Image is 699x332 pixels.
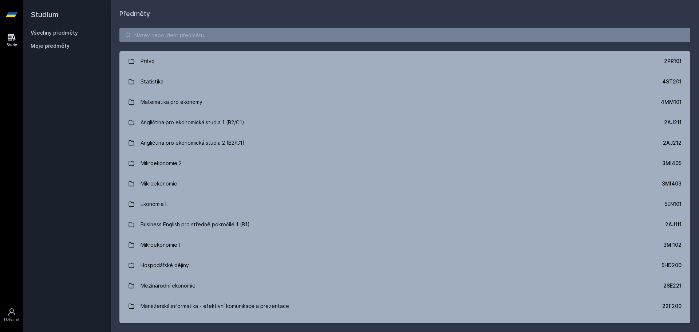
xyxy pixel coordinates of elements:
[1,304,22,326] a: Uživatel
[141,54,155,69] div: Právo
[141,299,289,313] div: Manažerská informatika - efektivní komunikace a prezentace
[119,133,690,153] a: Angličtina pro ekonomická studia 2 (B2/C1) 2AJ212
[119,71,690,92] a: Statistika 4ST201
[119,112,690,133] a: Angličtina pro ekonomická studia 1 (B2/C1) 2AJ211
[119,28,690,42] input: Název nebo ident předmětu…
[31,42,70,50] span: Moje předměty
[664,323,682,330] div: 1FU201
[662,302,682,310] div: 22F200
[119,51,690,71] a: Právo 2PR101
[119,173,690,194] a: Mikroekonomie 3MI403
[141,258,189,273] div: Hospodářské dějiny
[119,92,690,112] a: Matematika pro ekonomy 4MM101
[141,238,180,252] div: Mikroekonomie I
[141,217,250,232] div: Business English pro středně pokročilé 1 (B1)
[662,160,682,167] div: 3MI405
[141,136,245,150] div: Angličtina pro ekonomická studia 2 (B2/C1)
[141,176,177,191] div: Mikroekonomie
[664,58,682,65] div: 2PR101
[141,156,182,171] div: Mikroekonomie 2
[663,282,682,289] div: 2SE221
[141,278,196,293] div: Mezinárodní ekonomie
[662,262,682,269] div: 5HD200
[663,139,682,147] div: 2AJ212
[141,95,202,109] div: Matematika pro ekonomy
[662,78,682,85] div: 4ST201
[664,119,682,126] div: 2AJ211
[31,30,78,36] a: Všechny předměty
[661,98,682,106] div: 4MM101
[1,29,22,51] a: Study
[4,317,19,323] div: Uživatel
[665,221,682,228] div: 2AJ111
[119,235,690,255] a: Mikroekonomie I 3MI102
[119,194,690,214] a: Ekonomie I. 5EN101
[141,74,163,89] div: Statistika
[141,115,244,130] div: Angličtina pro ekonomická studia 1 (B2/C1)
[662,180,682,187] div: 3MI403
[663,241,682,249] div: 3MI102
[119,255,690,276] a: Hospodářské dějiny 5HD200
[119,153,690,173] a: Mikroekonomie 2 3MI405
[664,200,682,208] div: 5EN101
[119,276,690,296] a: Mezinárodní ekonomie 2SE221
[119,214,690,235] a: Business English pro středně pokročilé 1 (B1) 2AJ111
[7,42,17,48] div: Study
[119,296,690,316] a: Manažerská informatika - efektivní komunikace a prezentace 22F200
[119,9,690,19] h1: Předměty
[141,197,168,211] div: Ekonomie I.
